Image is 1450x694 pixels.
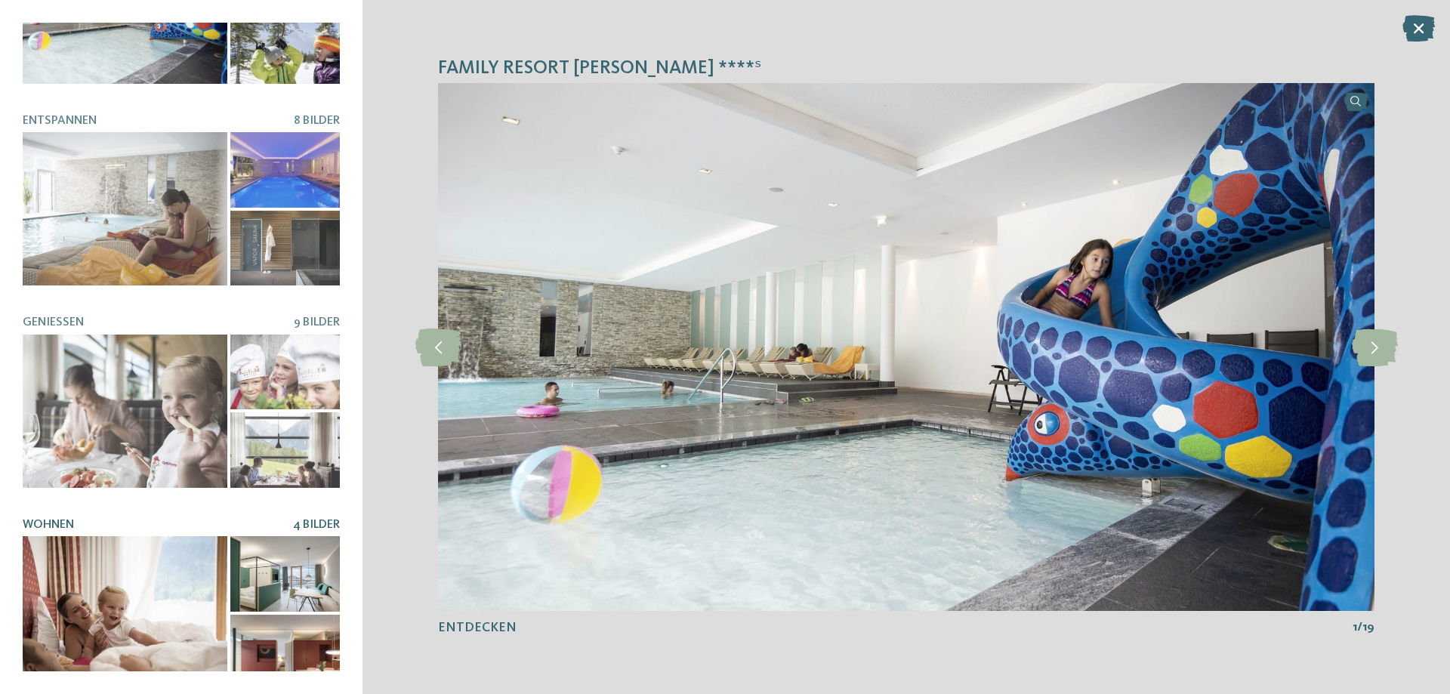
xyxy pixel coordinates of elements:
span: Family Resort [PERSON_NAME] ****ˢ [438,55,761,82]
span: 19 [1362,619,1374,636]
span: 1 [1353,619,1357,636]
span: / [1357,619,1362,636]
span: Entdecken [438,621,517,634]
span: Entspannen [23,115,97,127]
span: 4 Bilder [293,519,340,531]
span: Genießen [23,316,84,328]
span: 8 Bilder [294,115,340,127]
span: 9 Bilder [294,316,340,328]
img: Family Resort Rainer ****ˢ [438,83,1374,611]
span: Wohnen [23,519,74,531]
